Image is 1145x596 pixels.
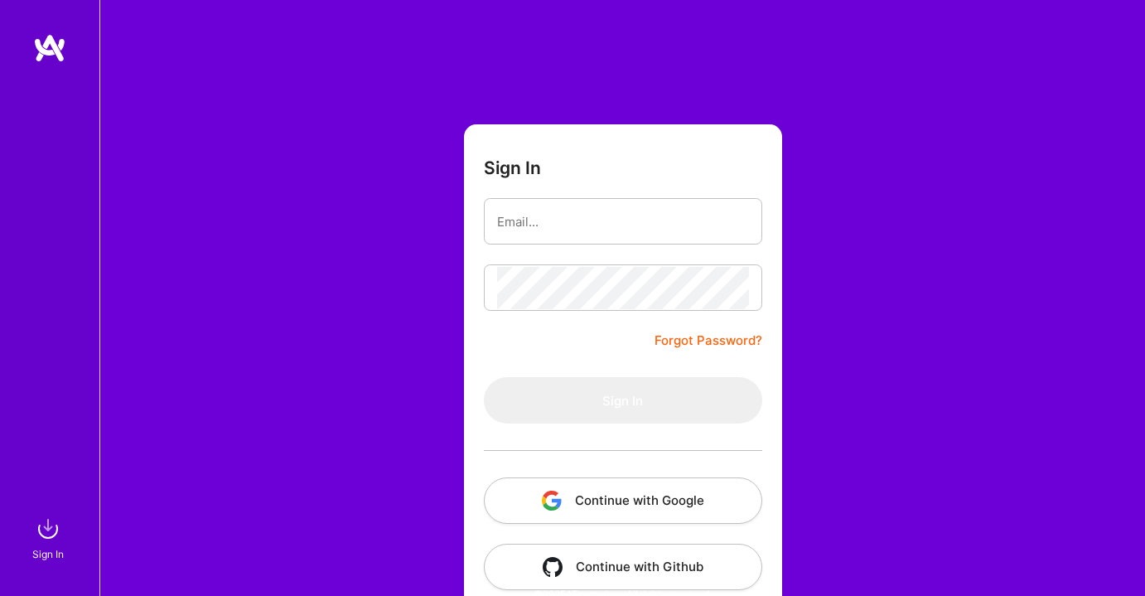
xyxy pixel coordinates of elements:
img: icon [543,557,563,577]
button: Continue with Github [484,544,762,590]
img: icon [542,491,562,511]
a: Forgot Password? [655,331,762,351]
img: logo [33,33,66,63]
input: Email... [497,201,749,243]
a: sign inSign In [35,512,65,563]
h3: Sign In [484,157,541,178]
button: Sign In [484,377,762,424]
div: Sign In [32,545,64,563]
img: sign in [31,512,65,545]
button: Continue with Google [484,477,762,524]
